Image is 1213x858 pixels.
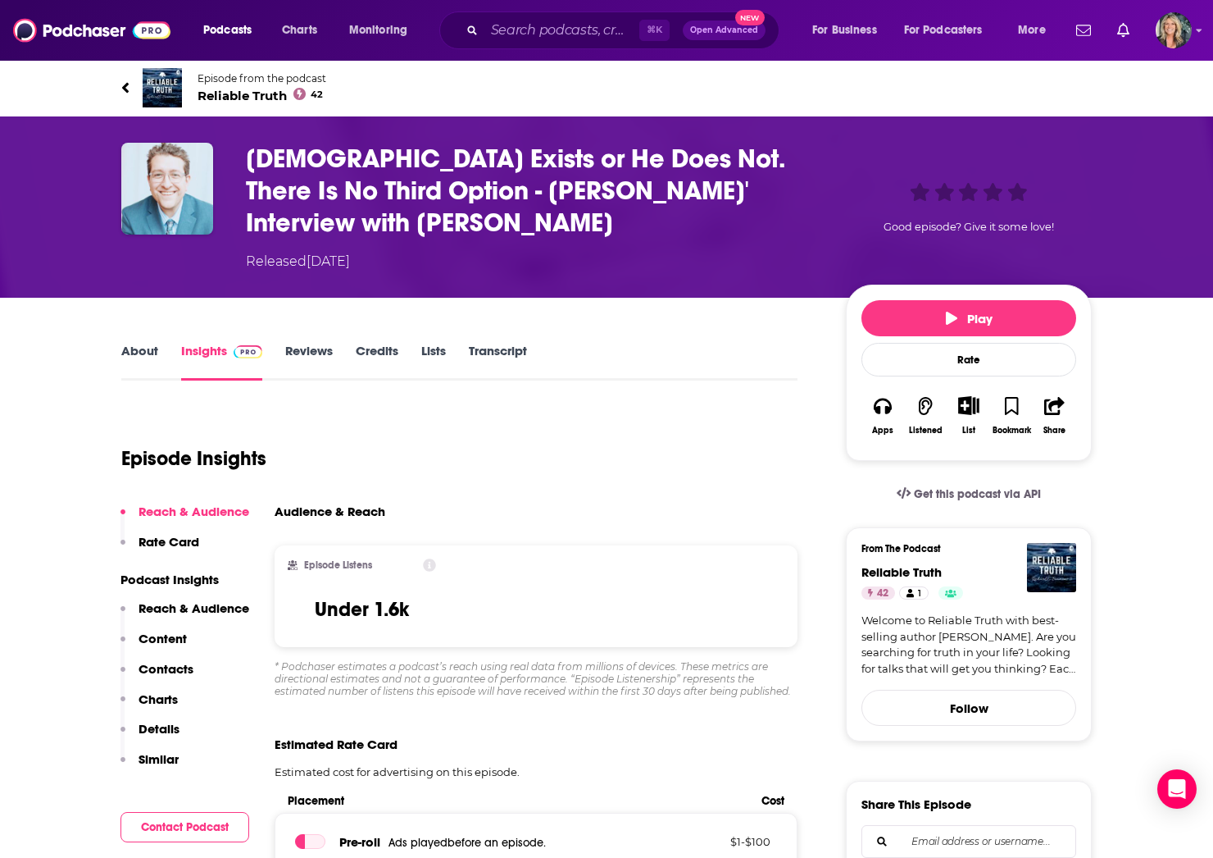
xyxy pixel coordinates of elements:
button: open menu [893,17,1006,43]
button: Reach & Audience [120,600,249,631]
span: Estimated Rate Card [275,737,398,752]
img: God Exists or He Does Not. There Is No Third Option - Richard E. Simmons' Interview with Billy Ha... [121,143,213,235]
span: Pre -roll [339,834,380,850]
button: Content [120,631,187,661]
span: Open Advanced [690,26,758,34]
p: Rate Card [139,534,199,550]
div: Share [1043,426,1065,436]
button: Apps [861,386,904,445]
p: Contacts [139,661,193,677]
h3: Under 1.6k [315,597,409,622]
div: Search followers [861,825,1076,858]
button: open menu [801,17,897,43]
span: Cost [761,794,784,808]
h1: Episode Insights [121,446,266,471]
p: Details [139,721,179,737]
h3: From The Podcast [861,543,1063,555]
h3: Share This Episode [861,796,971,812]
span: 42 [877,586,888,602]
button: open menu [1006,17,1066,43]
h3: God Exists or He Does Not. There Is No Third Option - Richard E. Simmons' Interview with Billy Ha... [246,143,820,239]
p: Podcast Insights [120,572,249,587]
input: Email address or username... [875,826,1062,857]
a: Show notifications dropdown [1070,16,1097,44]
span: New [735,10,765,25]
div: * Podchaser estimates a podcast’s reach using real data from millions of devices. These metrics a... [275,660,797,697]
div: Released [DATE] [246,252,350,272]
button: Share [1034,386,1076,445]
span: Good episode? Give it some love! [884,221,1054,233]
span: Episode from the podcast [198,72,326,84]
span: For Business [812,19,877,42]
p: Similar [139,751,179,767]
a: Show notifications dropdown [1111,16,1136,44]
button: Charts [120,691,178,722]
a: Reliable Truth [861,564,942,580]
a: Lists [421,343,446,381]
span: Reliable Truth [198,88,326,103]
a: Credits [356,343,398,381]
span: Get this podcast via API [914,487,1041,501]
p: Estimated cost for advertising on this episode. [275,765,797,778]
p: Charts [139,691,178,707]
input: Search podcasts, credits, & more... [484,17,639,43]
button: Rate Card [120,534,199,564]
button: Show More Button [952,396,985,414]
span: Monitoring [349,19,407,42]
button: Similar [120,751,179,782]
a: Charts [271,17,327,43]
p: $ 1 - $ 100 [664,835,770,848]
span: Charts [282,19,317,42]
button: open menu [338,17,429,43]
a: About [121,343,158,381]
span: 1 [918,586,921,602]
a: Reliable TruthEpisode from the podcastReliable Truth42 [121,68,1092,107]
a: Get this podcast via API [884,474,1054,514]
button: Bookmark [990,386,1033,445]
h3: Audience & Reach [275,504,385,519]
span: Logged in as lisa.beech [1156,12,1192,48]
div: Open Intercom Messenger [1157,769,1197,809]
a: Transcript [469,343,527,381]
span: 42 [311,91,323,98]
div: List [962,425,975,436]
img: Podchaser Pro [234,345,262,358]
a: InsightsPodchaser Pro [181,343,262,381]
span: Play [946,311,993,326]
div: Rate [861,343,1076,377]
div: Search podcasts, credits, & more... [455,11,795,49]
a: 42 [861,586,895,600]
p: Reach & Audience [139,600,249,616]
button: Reach & Audience [120,504,249,534]
img: Reliable Truth [1027,543,1076,592]
span: Ads played before an episode . [388,836,546,850]
button: Contacts [120,661,193,691]
div: Apps [872,426,893,436]
img: User Profile [1156,12,1192,48]
span: ⌘ K [639,20,670,41]
div: Show More ButtonList [947,386,990,445]
button: Listened [904,386,947,445]
div: Bookmark [993,426,1031,436]
a: Welcome to Reliable Truth with best-selling author [PERSON_NAME]. Are you searching for truth in ... [861,613,1076,677]
img: Podchaser - Follow, Share and Rate Podcasts [13,15,170,46]
button: Contact Podcast [120,812,249,842]
h2: Episode Listens [304,559,372,571]
div: Listened [909,426,943,436]
span: More [1018,19,1046,42]
img: Reliable Truth [143,68,182,107]
a: Reviews [285,343,333,381]
button: Play [861,300,1076,336]
button: Follow [861,690,1076,726]
button: Details [120,721,179,751]
span: Podcasts [203,19,252,42]
a: 1 [899,586,929,600]
button: Open AdvancedNew [683,21,766,40]
span: Placement [288,794,747,808]
p: Reach & Audience [139,504,249,519]
button: open menu [192,17,273,43]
